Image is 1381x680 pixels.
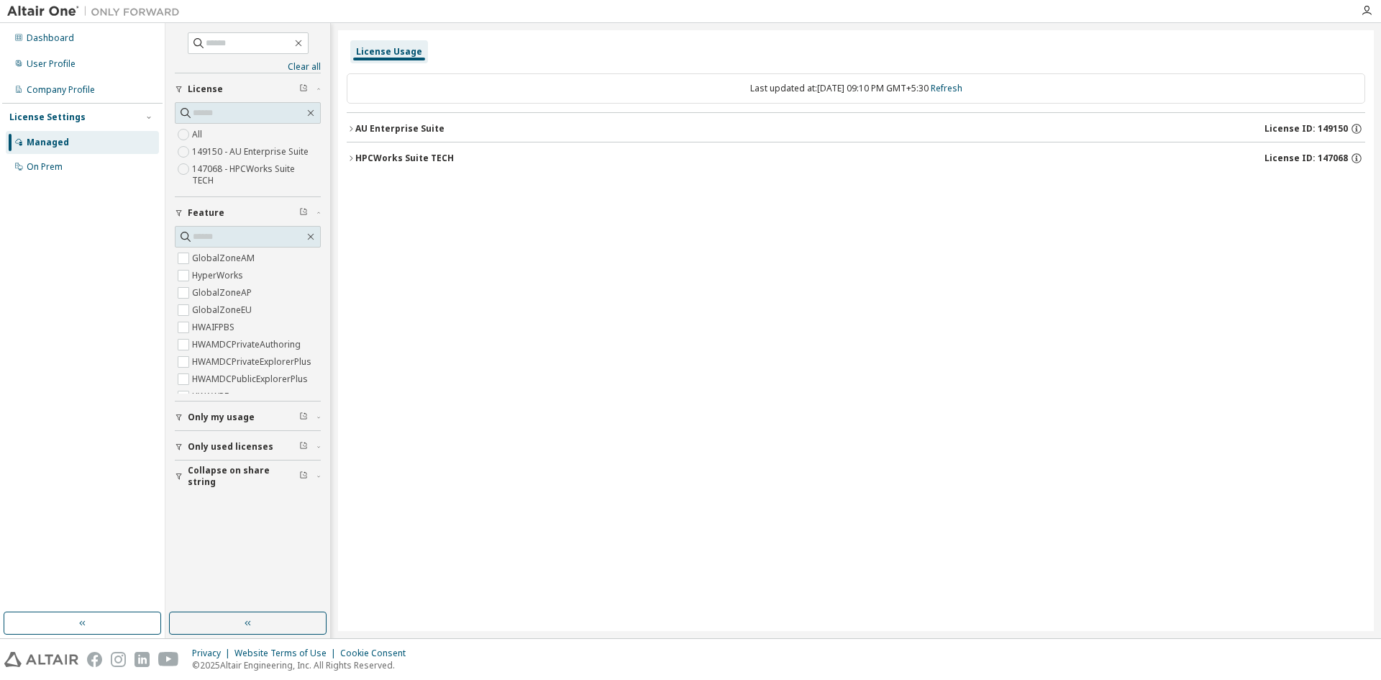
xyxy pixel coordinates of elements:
img: youtube.svg [158,652,179,667]
button: Only used licenses [175,431,321,463]
img: altair_logo.svg [4,652,78,667]
div: Managed [27,137,69,148]
span: License [188,83,223,95]
a: Refresh [931,82,962,94]
div: HPCWorks Suite TECH [355,153,454,164]
img: facebook.svg [87,652,102,667]
div: Website Terms of Use [234,648,340,659]
label: HWAWPF [192,388,232,405]
img: instagram.svg [111,652,126,667]
button: HPCWorks Suite TECHLicense ID: 147068 [347,142,1365,174]
span: License ID: 149150 [1264,123,1348,135]
div: Dashboard [27,32,74,44]
label: HWAMDCPrivateAuthoring [192,336,304,353]
button: Collapse on share string [175,461,321,492]
span: Clear filter [299,471,308,482]
button: AU Enterprise SuiteLicense ID: 149150 [347,113,1365,145]
div: Cookie Consent [340,648,414,659]
span: Clear filter [299,412,308,423]
label: GlobalZoneAM [192,250,257,267]
div: Company Profile [27,84,95,96]
p: © 2025 Altair Engineering, Inc. All Rights Reserved. [192,659,414,671]
span: License ID: 147068 [1264,153,1348,164]
span: Only my usage [188,412,255,423]
img: linkedin.svg [135,652,150,667]
span: Collapse on share string [188,465,299,488]
span: Clear filter [299,207,308,219]
span: Only used licenses [188,441,273,453]
div: AU Enterprise Suite [355,123,445,135]
span: Feature [188,207,224,219]
a: Clear all [175,61,321,73]
label: GlobalZoneEU [192,302,255,319]
label: HWAMDCPublicExplorerPlus [192,371,311,388]
img: Altair One [7,4,187,19]
div: License Usage [356,46,422,58]
div: Last updated at: [DATE] 09:10 PM GMT+5:30 [347,73,1365,104]
div: On Prem [27,161,63,173]
span: Clear filter [299,441,308,453]
div: Privacy [192,648,234,659]
label: HWAIFPBS [192,319,237,336]
button: License [175,73,321,105]
label: 149150 - AU Enterprise Suite [192,143,311,160]
label: GlobalZoneAP [192,284,255,302]
label: All [192,126,205,143]
label: HWAMDCPrivateExplorerPlus [192,353,314,371]
label: 147068 - HPCWorks Suite TECH [192,160,321,189]
label: HyperWorks [192,267,246,284]
div: License Settings [9,112,86,123]
span: Clear filter [299,83,308,95]
button: Only my usage [175,402,321,433]
div: User Profile [27,58,76,70]
button: Feature [175,197,321,229]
